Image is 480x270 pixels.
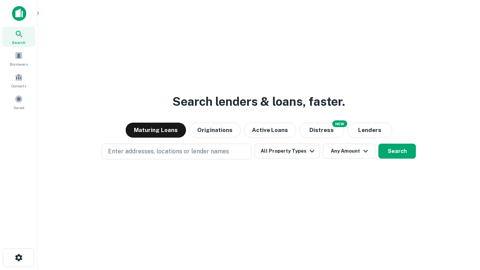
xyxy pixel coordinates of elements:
[255,144,320,159] button: All Property Types
[189,123,241,138] button: Originations
[2,70,35,90] a: Contacts
[2,27,35,47] a: Search
[332,120,347,127] div: NEW
[244,123,296,138] button: Active Loans
[108,147,229,156] p: Enter addresses, locations or lender names
[102,144,252,159] button: Enter addresses, locations or lender names
[442,210,480,246] iframe: Chat Widget
[299,123,344,138] button: Search distressed loans with lien and other non-mortgage details.
[323,144,375,159] button: Any Amount
[2,92,35,112] a: Saved
[172,93,345,111] h3: Search lenders & loans, faster.
[12,39,25,45] span: Search
[13,105,24,111] span: Saved
[347,123,392,138] button: Lenders
[12,6,26,21] img: capitalize-icon.png
[378,144,416,159] button: Search
[11,83,26,89] span: Contacts
[2,48,35,69] a: Borrowers
[10,61,28,67] span: Borrowers
[126,123,186,138] button: Maturing Loans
